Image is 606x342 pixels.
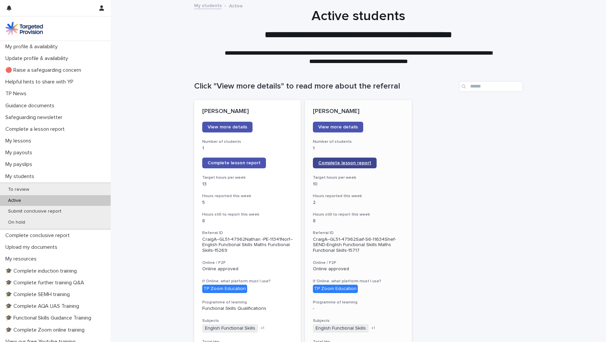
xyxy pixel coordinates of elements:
[3,256,42,262] p: My resources
[202,324,258,333] span: English Functional Skills
[313,108,404,115] p: [PERSON_NAME]
[194,81,456,91] h1: Click "View more details" to read more about the referral
[202,237,293,253] p: CraigA--GL51-47962Nathan -PE-11341Norf--English Functional Skills Maths Functional Skills-15269
[202,200,293,206] p: 5
[202,306,293,311] p: Functional Skills Qualifications
[313,318,404,324] h3: Subjects
[313,158,377,168] a: Complete lesson report
[3,173,40,180] p: My students
[194,8,523,24] h1: Active students
[194,1,222,9] a: My students
[371,326,375,330] span: + 1
[3,327,90,333] p: 🎓 Complete Zoom online training
[202,260,293,266] h3: Online / F2F
[3,79,79,85] p: Helpful hints to share with YP
[202,146,293,151] p: 1
[313,300,404,305] h3: Programme of learning
[313,260,404,266] h3: Online / F2F
[313,279,404,284] h3: If Online, what platform must I use?
[318,161,371,165] span: Complete lesson report
[313,237,404,253] p: CraigA--GL51-47962Saif-S6-11634Shef-SEND-English Functional Skills Maths Functional Skills-15717
[3,55,73,62] p: Update profile & availability
[5,22,43,35] img: M5nRWzHhSzIhMunXDL62
[3,67,87,73] p: 🔴 Raise a safeguarding concern
[313,218,404,224] p: 8
[261,326,264,330] span: + 1
[313,212,404,217] h3: Hours still to report this week
[202,285,247,293] div: TP Zoom Education
[3,280,90,286] p: 🎓 Complete further training Q&A
[313,200,404,206] p: 2
[3,150,38,156] p: My payouts
[3,303,85,309] p: 🎓 Complete AQA UAS Training
[318,125,358,129] span: View more details
[3,268,82,274] p: 🎓 Complete induction training
[313,181,404,187] p: 10
[202,212,293,217] h3: Hours still to report this week
[202,193,293,199] h3: Hours reported this week
[202,181,293,187] p: 13
[3,138,37,144] p: My lessons
[202,279,293,284] h3: If Online, what platform must I use?
[202,139,293,145] h3: Number of students
[459,81,523,92] input: Search
[3,232,75,239] p: Complete conclusive report
[3,44,63,50] p: My profile & availability
[313,324,369,333] span: English Functional Skills
[313,230,404,236] h3: Referral ID
[202,318,293,324] h3: Subjects
[208,161,261,165] span: Complete lesson report
[202,300,293,305] h3: Programme of learning
[313,285,358,293] div: TP Zoom Education
[3,187,35,192] p: To review
[313,306,404,311] p: -
[229,2,243,9] p: Active
[3,103,60,109] p: Guidance documents
[3,91,32,97] p: TP News
[3,114,68,121] p: Safeguarding newsletter
[313,193,404,199] h3: Hours reported this week
[3,126,70,132] p: Complete a lesson report
[208,125,247,129] span: View more details
[202,230,293,236] h3: Referral ID
[3,209,67,214] p: Submit conclusive report
[313,266,404,272] p: Online approved
[313,122,363,132] a: View more details
[313,139,404,145] h3: Number of students
[3,315,97,321] p: 🎓 Functional Skills Guidance Training
[202,122,253,132] a: View more details
[202,108,293,115] p: [PERSON_NAME]
[202,218,293,224] p: 8
[3,244,63,250] p: Upload my documents
[3,291,75,298] p: 🎓 Complete SEMH training
[3,220,31,225] p: On hold
[202,158,266,168] a: Complete lesson report
[202,175,293,180] h3: Target hours per week
[202,266,293,272] p: Online approved
[313,146,404,151] p: 1
[3,198,26,204] p: Active
[3,161,38,168] p: My payslips
[313,175,404,180] h3: Target hours per week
